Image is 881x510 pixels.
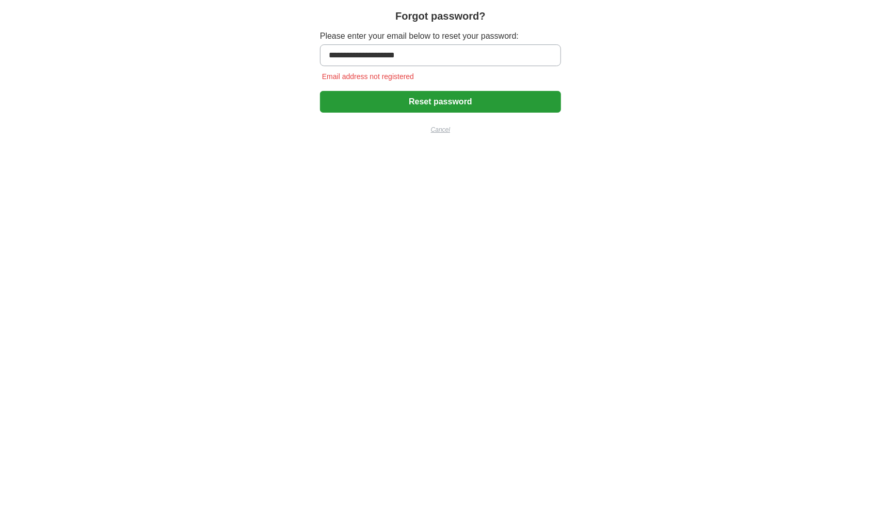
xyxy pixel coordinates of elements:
[320,72,416,81] span: Email address not registered
[320,91,561,113] button: Reset password
[395,8,485,24] h1: Forgot password?
[320,30,561,42] label: Please enter your email below to reset your password:
[320,125,561,134] a: Cancel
